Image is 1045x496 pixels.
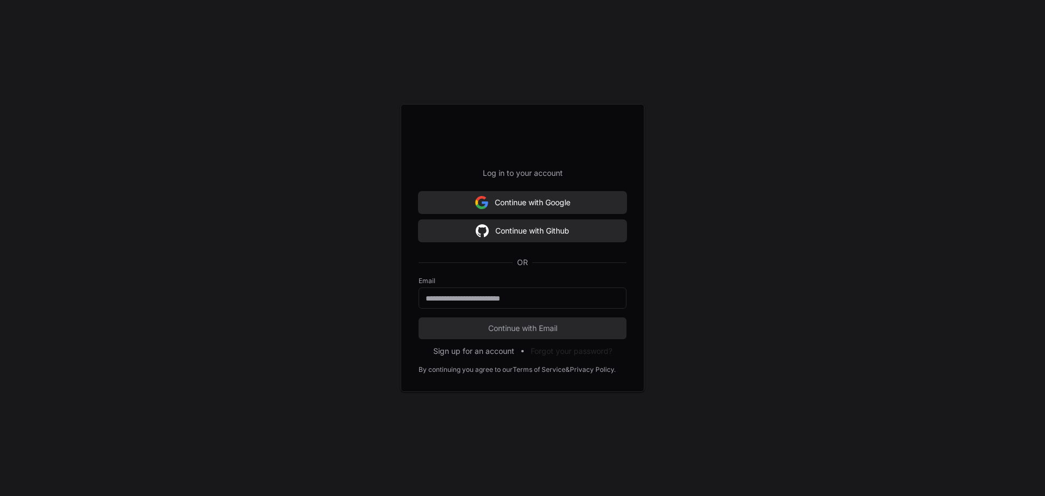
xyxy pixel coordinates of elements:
[419,220,626,242] button: Continue with Github
[419,277,626,285] label: Email
[419,365,513,374] div: By continuing you agree to our
[475,192,488,213] img: Sign in with google
[419,323,626,334] span: Continue with Email
[570,365,616,374] a: Privacy Policy.
[531,346,612,357] button: Forgot your password?
[565,365,570,374] div: &
[419,168,626,179] p: Log in to your account
[433,346,514,357] button: Sign up for an account
[513,365,565,374] a: Terms of Service
[419,192,626,213] button: Continue with Google
[513,257,532,268] span: OR
[419,317,626,339] button: Continue with Email
[476,220,489,242] img: Sign in with google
